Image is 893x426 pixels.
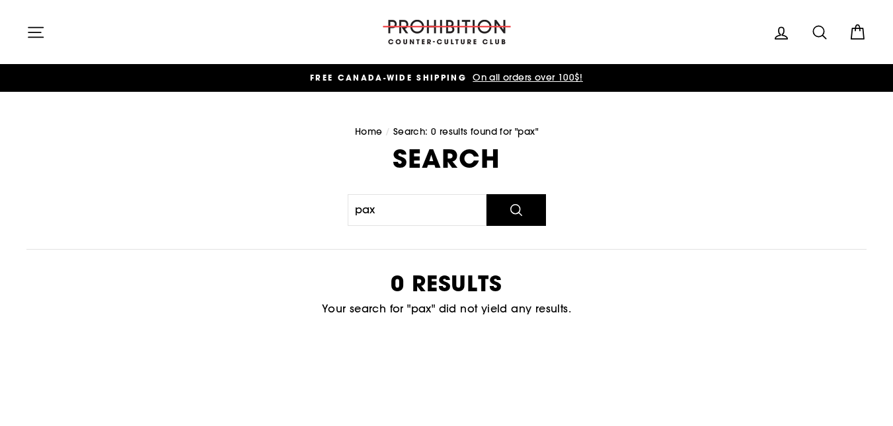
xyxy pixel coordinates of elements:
span: FREE CANADA-WIDE SHIPPING [310,72,467,83]
img: PROHIBITION COUNTER-CULTURE CLUB [381,20,513,44]
input: Search our store [348,194,486,226]
span: / [385,125,390,137]
h1: Search [26,146,867,171]
h2: 0 results [26,273,867,295]
p: Your search for "pax" did not yield any results. [26,301,867,318]
a: Home [355,125,383,137]
span: Search: 0 results found for "pax" [393,125,538,137]
span: On all orders over 100$! [469,71,583,83]
nav: breadcrumbs [26,125,867,139]
a: FREE CANADA-WIDE SHIPPING On all orders over 100$! [30,71,863,85]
